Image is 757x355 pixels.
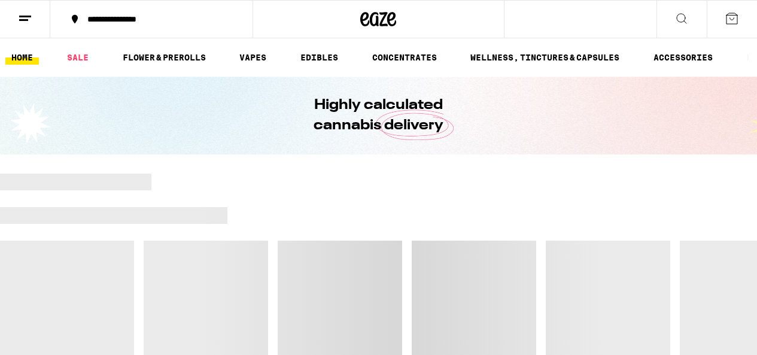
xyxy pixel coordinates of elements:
[464,50,625,65] a: WELLNESS, TINCTURES & CAPSULES
[5,50,39,65] a: HOME
[366,50,443,65] a: CONCENTRATES
[233,50,272,65] a: VAPES
[294,50,344,65] a: EDIBLES
[280,95,478,136] h1: Highly calculated cannabis delivery
[61,50,95,65] a: SALE
[117,50,212,65] a: FLOWER & PREROLLS
[647,50,719,65] a: ACCESSORIES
